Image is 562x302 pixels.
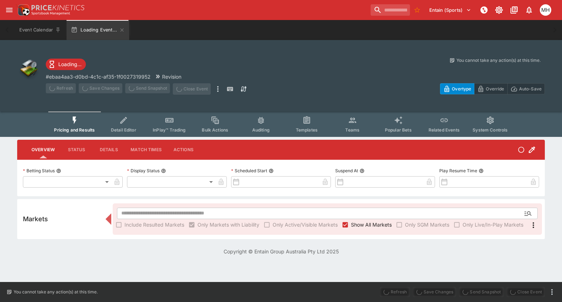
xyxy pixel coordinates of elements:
[202,127,228,133] span: Bulk Actions
[463,221,523,228] span: Only Live/In-Play Markets
[93,141,125,158] button: Details
[473,127,508,133] span: System Controls
[371,4,410,16] input: search
[411,4,423,16] button: No Bookmarks
[529,221,538,229] svg: More
[540,4,551,16] div: Michael Hutchinson
[474,83,507,94] button: Override
[479,168,484,173] button: Play Resume Time
[523,4,536,16] button: Notifications
[429,127,460,133] span: Related Events
[486,85,504,93] p: Override
[3,4,16,16] button: open drawer
[231,168,267,174] p: Scheduled Start
[440,83,474,94] button: Overtype
[56,168,61,173] button: Betting Status
[162,73,181,80] p: Revision
[508,4,521,16] button: Documentation
[127,168,160,174] p: Display Status
[23,168,55,174] p: Betting Status
[48,112,513,137] div: Event type filters
[26,141,60,158] button: Overview
[153,127,186,133] span: InPlay™ Trading
[296,127,318,133] span: Templates
[214,83,222,95] button: more
[197,221,259,228] span: Only Markets with Liability
[46,73,151,80] p: Copy To Clipboard
[17,57,40,80] img: other.png
[478,4,490,16] button: NOT Connected to PK
[67,20,129,40] button: Loading Event...
[405,221,449,228] span: Only SGM Markets
[16,3,30,17] img: PriceKinetics Logo
[351,221,392,228] span: Show All Markets
[54,127,95,133] span: Pricing and Results
[252,127,270,133] span: Auditing
[31,12,70,15] img: Sportsbook Management
[425,4,475,16] button: Select Tenant
[335,168,358,174] p: Suspend At
[538,2,553,18] button: Michael Hutchinson
[269,168,274,173] button: Scheduled Start
[23,215,48,223] h5: Markets
[14,289,98,295] p: You cannot take any action(s) at this time.
[456,57,541,64] p: You cannot take any action(s) at this time.
[439,168,477,174] p: Play Resume Time
[548,288,556,296] button: more
[345,127,360,133] span: Teams
[31,5,84,10] img: PriceKinetics
[273,221,338,228] span: Only Active/Visible Markets
[60,141,93,158] button: Status
[507,83,545,94] button: Auto-Save
[493,4,505,16] button: Toggle light/dark mode
[522,207,534,220] button: Open
[58,60,82,68] p: Loading...
[385,127,412,133] span: Popular Bets
[124,221,184,228] span: Include Resulted Markets
[360,168,365,173] button: Suspend At
[125,141,167,158] button: Match Times
[440,83,545,94] div: Start From
[452,85,471,93] p: Overtype
[167,141,200,158] button: Actions
[161,168,166,173] button: Display Status
[111,127,136,133] span: Detail Editor
[519,85,542,93] p: Auto-Save
[15,20,65,40] button: Event Calendar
